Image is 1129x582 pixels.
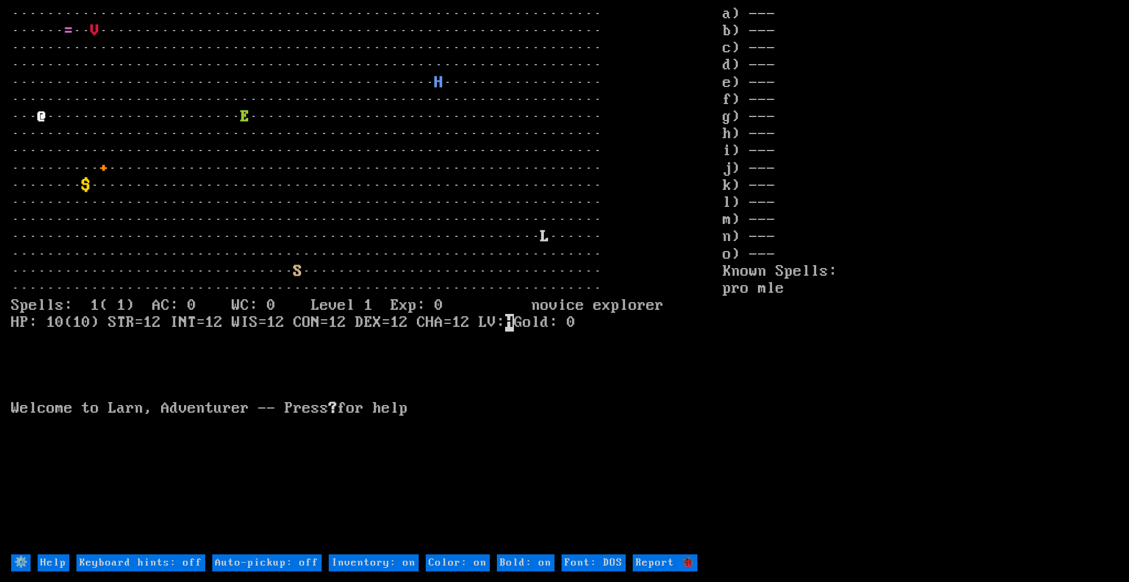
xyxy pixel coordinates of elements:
[99,160,108,178] font: +
[426,554,490,571] input: Color: on
[540,228,549,246] font: L
[633,554,697,571] input: Report 🐞
[329,400,338,417] b: ?
[241,108,249,126] font: E
[505,314,514,332] mark: H
[82,177,91,195] font: $
[38,108,46,126] font: @
[76,554,205,571] input: Keyboard hints: off
[435,74,443,92] font: H
[38,554,69,571] input: Help
[91,22,99,40] font: V
[11,554,31,571] input: ⚙️
[497,554,555,571] input: Bold: on
[562,554,626,571] input: Font: DOS
[329,554,419,571] input: Inventory: on
[64,22,73,40] font: =
[212,554,322,571] input: Auto-pickup: off
[11,6,723,553] larn: ··································································· ······ ·· ···················...
[293,263,302,280] font: S
[723,6,1118,553] stats: a) --- b) --- c) --- d) --- e) --- f) --- g) --- h) --- i) --- j) --- k) --- l) --- m) --- n) ---...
